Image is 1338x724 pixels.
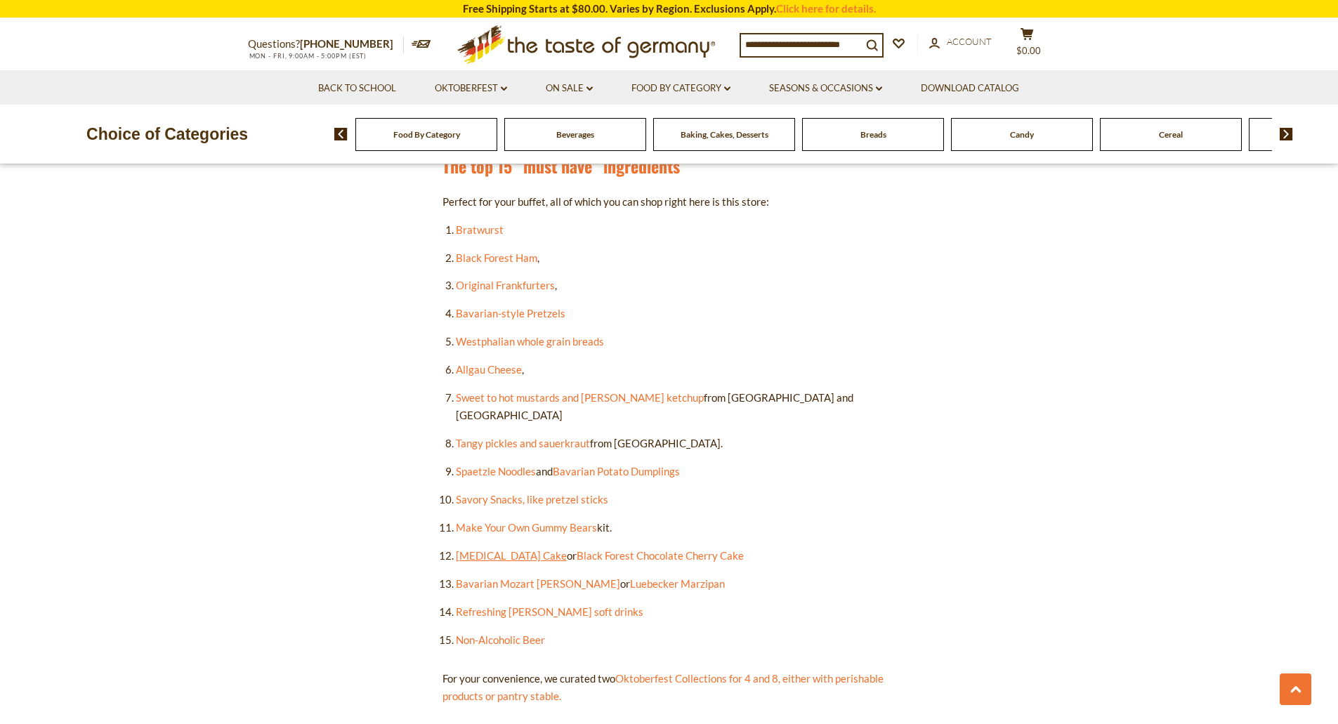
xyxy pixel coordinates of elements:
a: The top 15 “must have” ingredients [442,153,680,178]
li: and [456,463,896,480]
a: Sweet to hot mustards and [PERSON_NAME] ketchup [456,391,704,404]
a: Seasons & Occasions [769,81,882,96]
a: Oktoberfest Collections for 4 and 8, either with perishable products or pantry stable. [442,672,884,702]
li: kit. [456,519,896,537]
li: , [456,361,896,379]
a: Black Forest Chocolate Cherry Cake [577,549,744,562]
a: Non-Alcoholic Beer [456,633,545,646]
li: , [456,277,896,294]
img: next arrow [1280,128,1293,140]
a: Bavarian Potato Dumplings [553,465,680,478]
a: [PHONE_NUMBER] [300,37,393,50]
p: Questions? [248,35,404,53]
a: [MEDICAL_DATA] Cake [456,549,567,562]
a: Candy [1010,129,1034,140]
a: Account [929,34,992,50]
a: Food By Category [393,129,460,140]
a: Allgau Cheese [456,363,522,376]
a: Tangy pickles and sauerkraut [456,437,590,449]
a: Beverages [556,129,594,140]
a: Cereal [1159,129,1183,140]
span: Account [947,36,992,47]
li: or [456,575,896,593]
a: Savory Snacks, like pretzel sticks [456,493,608,506]
p: For your convenience, we curated two [442,670,896,705]
a: Click here for details. [776,2,876,15]
button: $0.00 [1006,27,1049,62]
a: Breads [860,129,886,140]
a: Refreshing [PERSON_NAME] soft drinks [456,605,643,618]
img: previous arrow [334,128,348,140]
a: Luebecker Marzipan [630,577,725,590]
a: Westphalian whole grain breads [456,335,604,348]
a: Bratwurst [456,223,504,236]
li: from [GEOGRAPHIC_DATA] and [GEOGRAPHIC_DATA] [456,389,896,424]
a: Download Catalog [921,81,1019,96]
a: Bavarian-style Pretzels [456,307,565,320]
a: Original Frankfurters [456,279,555,291]
a: Oktoberfest [435,81,507,96]
p: Perfect for your buffet, all of which you can shop right here is this store: [442,193,896,211]
a: Baking, Cakes, Desserts [681,129,768,140]
li: , [456,249,896,267]
span: $0.00 [1016,45,1041,56]
li: or [456,547,896,565]
li: from [GEOGRAPHIC_DATA]. [456,435,896,452]
a: Back to School [318,81,396,96]
a: Make Your Own Gummy Bears [456,521,597,534]
a: Bavarian Mozart [PERSON_NAME] [456,577,620,590]
a: Spaetzle Noodles [456,465,536,478]
a: Food By Category [631,81,730,96]
span: MON - FRI, 9:00AM - 5:00PM (EST) [248,52,367,60]
a: On Sale [546,81,593,96]
a: Black Forest Ham [456,251,537,264]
